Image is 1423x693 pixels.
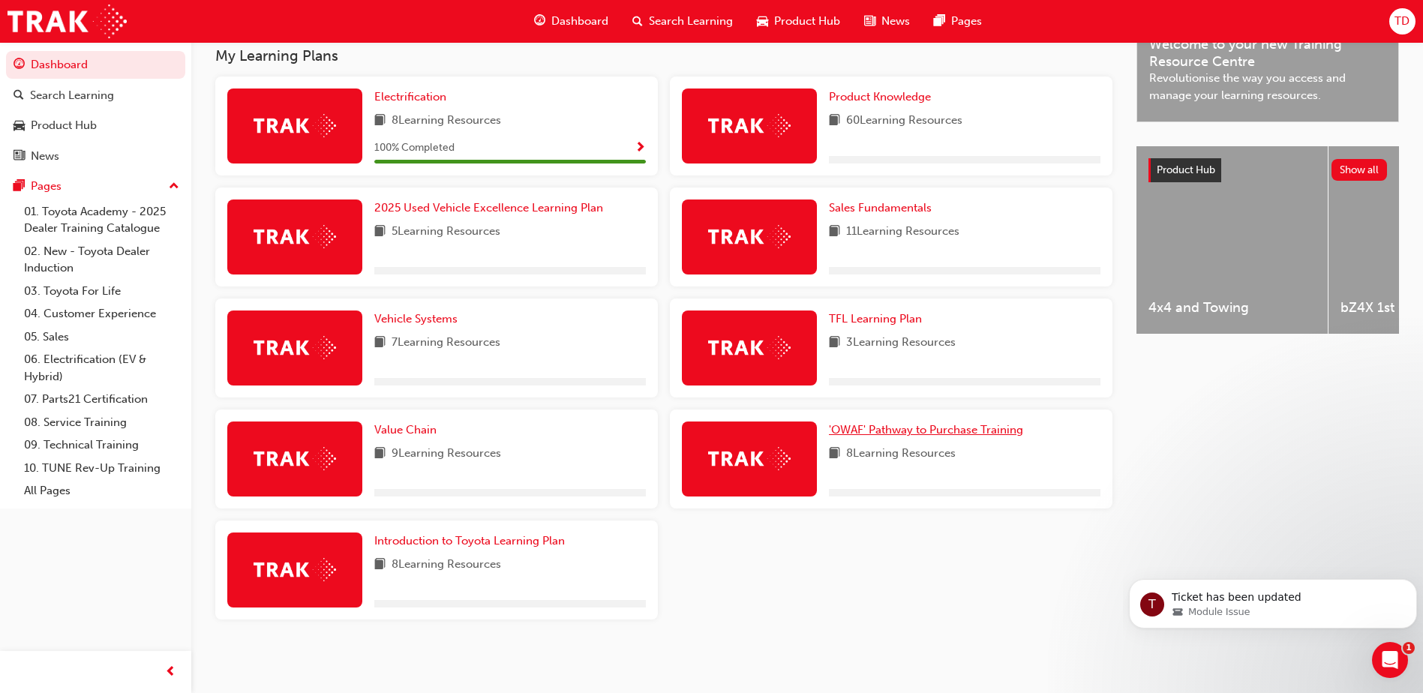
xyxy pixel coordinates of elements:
button: TD [1389,8,1415,34]
span: pages-icon [934,12,945,31]
img: Trak [254,225,336,248]
span: book-icon [374,223,386,241]
span: search-icon [632,12,643,31]
span: TD [1394,13,1409,30]
span: 9 Learning Resources [392,445,501,463]
span: news-icon [14,150,25,163]
span: 100 % Completed [374,139,455,157]
a: 08. Service Training [18,411,185,434]
span: guage-icon [14,58,25,72]
img: Trak [8,4,127,38]
span: book-icon [374,334,386,352]
span: Revolutionise the way you access and manage your learning resources. [1149,70,1386,103]
span: search-icon [14,89,24,103]
a: All Pages [18,479,185,502]
a: 2025 Used Vehicle Excellence Learning Plan [374,199,609,217]
span: 11 Learning Resources [846,223,959,241]
span: 8 Learning Resources [392,556,501,574]
img: Trak [254,558,336,581]
button: Show all [1331,159,1388,181]
img: Trak [708,114,791,137]
span: pages-icon [14,180,25,193]
img: Trak [708,225,791,248]
span: Vehicle Systems [374,312,458,325]
span: 1 [1403,642,1415,654]
img: Trak [708,447,791,470]
span: TFL Learning Plan [829,312,922,325]
a: 06. Electrification (EV & Hybrid) [18,348,185,388]
span: Show Progress [635,142,646,155]
span: 3 Learning Resources [846,334,956,352]
a: Dashboard [6,51,185,79]
a: pages-iconPages [922,6,994,37]
span: 7 Learning Resources [392,334,500,352]
a: 03. Toyota For Life [18,280,185,303]
span: book-icon [374,556,386,574]
img: Trak [254,114,336,137]
a: 4x4 and Towing [1136,146,1328,334]
span: car-icon [14,119,25,133]
a: 10. TUNE Rev-Up Training [18,457,185,480]
img: Trak [708,336,791,359]
iframe: Intercom notifications message [1123,547,1423,652]
span: book-icon [829,445,840,463]
span: Dashboard [551,13,608,30]
a: Vehicle Systems [374,310,464,328]
a: Product Knowledge [829,88,937,106]
img: Trak [254,447,336,470]
a: 01. Toyota Academy - 2025 Dealer Training Catalogue [18,200,185,240]
a: Product Hub [6,112,185,139]
span: 8 Learning Resources [846,445,956,463]
span: car-icon [757,12,768,31]
div: News [31,148,59,165]
a: 04. Customer Experience [18,302,185,325]
div: Product Hub [31,117,97,134]
a: guage-iconDashboard [522,6,620,37]
a: 'OWAF' Pathway to Purchase Training [829,421,1029,439]
span: 5 Learning Resources [392,223,500,241]
span: Welcome to your new Training Resource Centre [1149,36,1386,70]
span: Search Learning [649,13,733,30]
a: News [6,142,185,170]
span: 4x4 and Towing [1148,299,1316,316]
span: Sales Fundamentals [829,201,932,214]
span: 8 Learning Resources [392,112,501,130]
span: Introduction to Toyota Learning Plan [374,534,565,547]
span: news-icon [864,12,875,31]
a: 07. Parts21 Certification [18,388,185,411]
span: Pages [951,13,982,30]
a: TFL Learning Plan [829,310,928,328]
span: book-icon [829,112,840,130]
button: Pages [6,172,185,200]
span: Electrification [374,90,446,103]
span: book-icon [374,445,386,463]
a: Product HubShow all [1148,158,1387,182]
button: Show Progress [635,139,646,157]
a: Value Chain [374,421,443,439]
a: 09. Technical Training [18,433,185,457]
span: book-icon [374,112,386,130]
div: Pages [31,178,62,195]
span: 2025 Used Vehicle Excellence Learning Plan [374,201,603,214]
h3: My Learning Plans [215,47,1112,64]
span: 60 Learning Resources [846,112,962,130]
div: Search Learning [30,87,114,104]
a: 05. Sales [18,325,185,349]
span: 'OWAF' Pathway to Purchase Training [829,423,1023,436]
span: guage-icon [534,12,545,31]
iframe: Intercom live chat [1372,642,1408,678]
a: Sales Fundamentals [829,199,938,217]
span: book-icon [829,223,840,241]
span: News [881,13,910,30]
span: Value Chain [374,423,437,436]
a: Electrification [374,88,452,106]
a: news-iconNews [852,6,922,37]
span: prev-icon [165,663,176,682]
span: up-icon [169,177,179,196]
